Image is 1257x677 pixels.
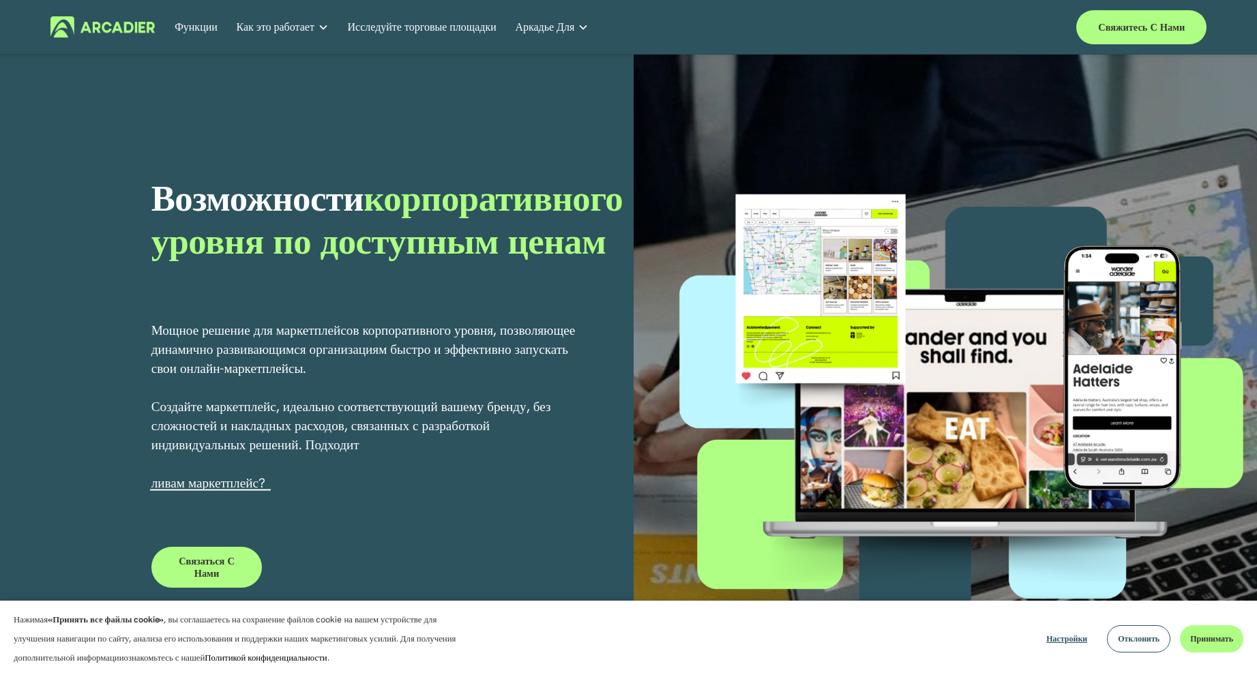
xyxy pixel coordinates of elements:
[151,175,364,222] font: Возможности
[1107,625,1170,652] button: Отклонить
[1076,10,1207,44] a: Свяжитесь с нами
[1189,612,1257,677] iframe: Виджет чата
[348,16,497,37] a: Исследуйте торговые площадки
[151,475,165,492] font: ли
[236,20,314,34] font: Как это работает
[327,652,329,663] font: .
[151,322,579,377] font: Мощное решение для маркетплейсов корпоративного уровня, позволяющее динамично развивающимся орган...
[151,175,632,264] font: корпоративного уровня по доступным ценам
[164,475,265,492] a: вам маркетплейс?
[515,16,589,37] a: раскрывающийся список папок
[48,614,164,625] font: «Принять все файлы cookie»
[1046,633,1087,644] font: Настройки
[515,20,574,34] font: Аркадье Для
[179,555,235,580] font: Связаться с нами
[50,16,155,37] img: Аркадье
[14,614,48,625] font: Нажимая
[1098,21,1185,33] font: Свяжитесь с нами
[1180,625,1243,652] button: Принимать
[205,652,327,663] a: Политикой конфиденциальности
[151,398,554,453] font: Создайте маркетплейс, идеально соответствующий вашему бренду, без сложностей и накладных расходов...
[1118,633,1159,644] font: Отклонить
[175,16,218,37] a: Функции
[236,16,328,37] a: раскрывающийся список папок
[348,20,497,34] font: Исследуйте торговые площадки
[1036,625,1097,652] button: Настройки
[124,652,205,663] font: ознакомьтесь с нашей
[14,614,456,663] font: , вы соглашаетесь на сохранение файлов cookie на вашем устройстве для улучшения навигации по сайт...
[175,20,218,34] font: Функции
[151,547,263,588] a: Связаться с нами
